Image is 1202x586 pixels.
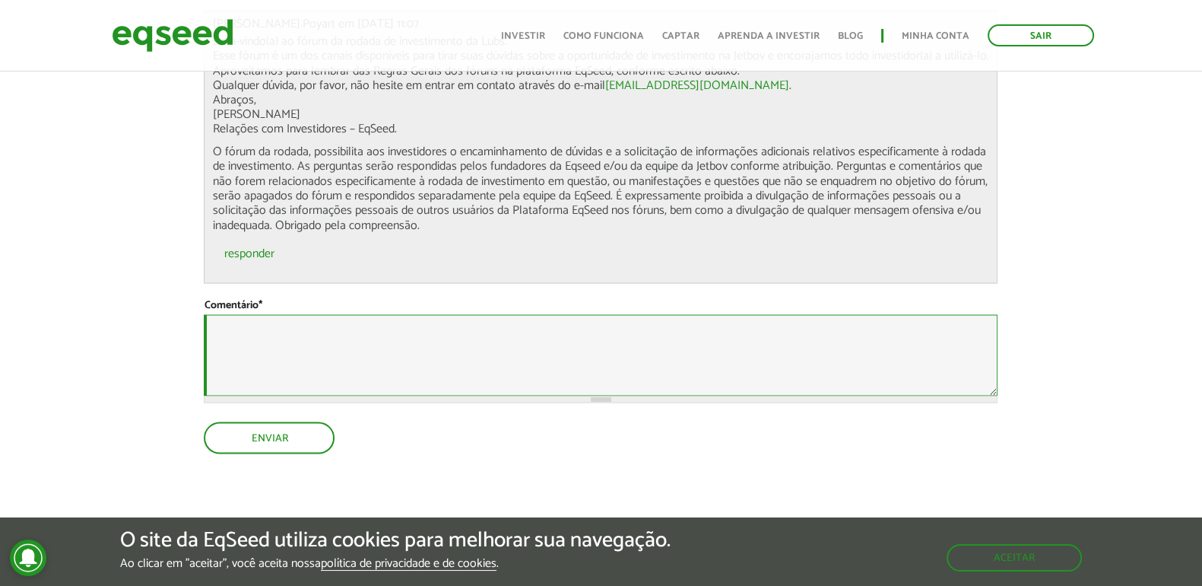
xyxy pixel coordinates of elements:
[204,300,262,311] label: Comentário
[212,145,989,232] p: O fórum da rodada, possibilita aos investidores o encaminhamento de dúvidas e a solicitação de in...
[988,24,1094,46] a: Sair
[224,247,274,260] a: responder
[501,31,545,41] a: Investir
[204,422,335,454] button: Enviar
[902,31,969,41] a: Minha conta
[112,15,233,56] img: EqSeed
[947,544,1082,572] button: Aceitar
[120,556,671,571] p: Ao clicar em "aceitar", você aceita nossa .
[212,34,989,136] p: Bem-vindo(a) ao fórum da rodada de investimento da Lubs. Esse fórum é um dos canais disponíveis p...
[563,31,644,41] a: Como funciona
[662,31,699,41] a: Captar
[321,558,496,571] a: política de privacidade e de cookies
[120,529,671,553] h5: O site da EqSeed utiliza cookies para melhorar sua navegação.
[838,31,863,41] a: Blog
[718,31,820,41] a: Aprenda a investir
[204,515,997,530] a: Colapsar comentários
[258,296,262,314] span: Este campo é obrigatório.
[604,80,788,92] a: [EMAIL_ADDRESS][DOMAIN_NAME]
